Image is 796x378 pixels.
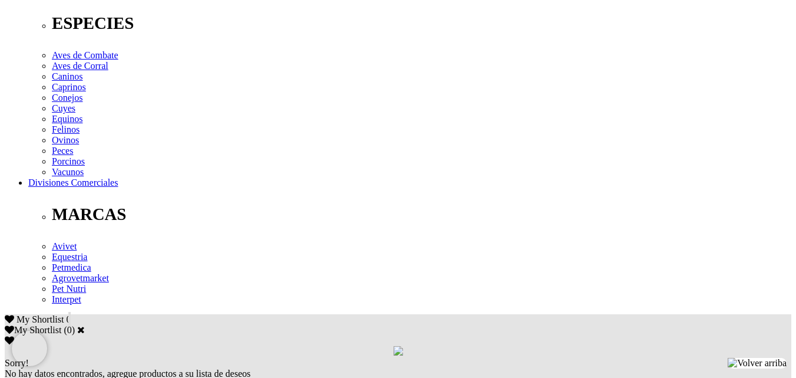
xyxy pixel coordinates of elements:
[52,146,73,156] a: Peces
[52,205,791,224] p: MARCAS
[52,71,82,81] a: Caninos
[64,325,75,335] span: ( )
[12,331,47,366] iframe: Brevo live chat
[394,346,403,356] img: loading.gif
[52,156,85,166] a: Porcinos
[5,358,29,368] span: Sorry!
[728,358,787,369] img: Volver arriba
[52,241,77,251] a: Avivet
[52,124,80,134] a: Felinos
[67,325,72,335] label: 0
[52,103,75,113] a: Cuyes
[52,252,87,262] a: Equestria
[5,325,61,335] label: My Shortlist
[52,93,82,103] a: Conejos
[52,114,82,124] a: Equinos
[66,314,71,324] span: 0
[16,314,64,324] span: My Shortlist
[52,273,109,283] a: Agrovetmarket
[52,294,81,304] a: Interpet
[28,178,118,188] a: Divisiones Comerciales
[77,325,85,334] a: Cerrar
[52,82,86,92] a: Caprinos
[52,167,84,177] a: Vacunos
[52,262,91,272] a: Petmedica
[52,61,108,71] a: Aves de Corral
[52,135,79,145] a: Ovinos
[52,50,118,60] a: Aves de Combate
[52,284,86,294] a: Pet Nutri
[52,14,791,33] p: ESPECIES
